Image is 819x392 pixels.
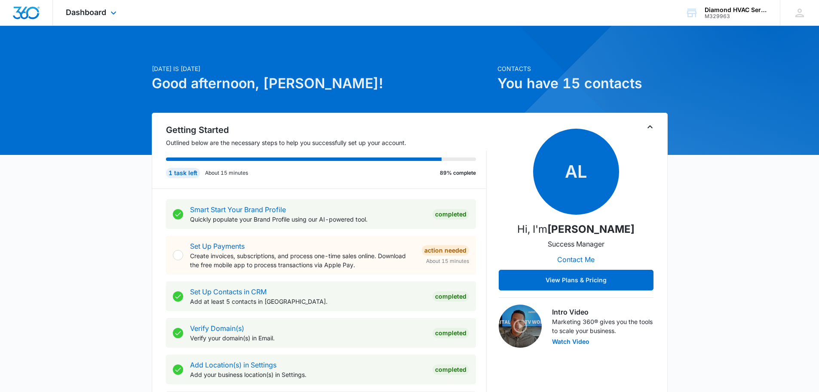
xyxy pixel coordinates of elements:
div: 1 task left [166,168,200,178]
p: Contacts [497,64,668,73]
h1: Good afternoon, [PERSON_NAME]! [152,73,492,94]
p: Quickly populate your Brand Profile using our AI-powered tool. [190,215,426,224]
p: [DATE] is [DATE] [152,64,492,73]
div: account name [705,6,767,13]
span: AL [533,129,619,215]
button: Contact Me [549,249,603,270]
button: View Plans & Pricing [499,270,653,290]
p: About 15 minutes [205,169,248,177]
a: Add Location(s) in Settings [190,361,276,369]
button: Watch Video [552,339,589,345]
p: Create invoices, subscriptions, and process one-time sales online. Download the free mobile app t... [190,251,415,269]
div: account id [705,13,767,19]
strong: [PERSON_NAME] [547,223,635,235]
button: Toggle Collapse [645,122,655,132]
div: Completed [433,364,469,375]
a: Verify Domain(s) [190,324,244,333]
p: Outlined below are the necessary steps to help you successfully set up your account. [166,138,487,147]
h2: Getting Started [166,123,487,136]
h1: You have 15 contacts [497,73,668,94]
a: Set Up Payments [190,242,245,250]
a: Set Up Contacts in CRM [190,287,267,296]
span: About 15 minutes [426,257,469,265]
p: Hi, I'm [517,222,635,237]
h3: Intro Video [552,307,653,317]
p: Verify your domain(s) in Email. [190,333,426,343]
p: Success Manager [548,239,604,249]
div: Completed [433,209,469,219]
a: Smart Start Your Brand Profile [190,205,286,214]
div: Action Needed [422,245,469,256]
p: Marketing 360® gives you the tools to scale your business. [552,317,653,335]
div: Completed [433,291,469,302]
p: Add at least 5 contacts in [GEOGRAPHIC_DATA]. [190,297,426,306]
img: Intro Video [499,305,542,348]
p: Add your business location(s) in Settings. [190,370,426,379]
p: 89% complete [440,169,476,177]
span: Dashboard [66,8,106,17]
div: Completed [433,328,469,338]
